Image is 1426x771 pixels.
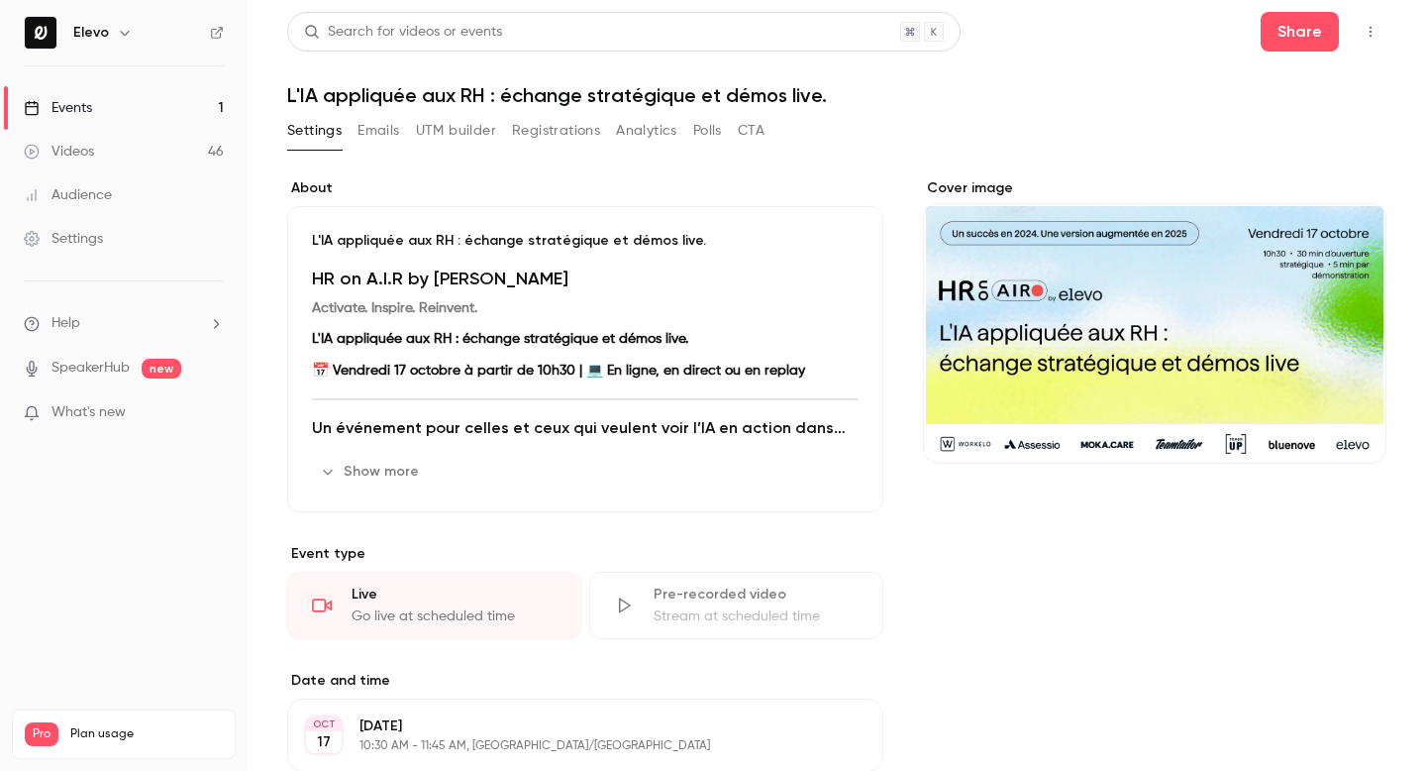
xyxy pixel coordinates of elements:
[24,229,103,249] div: Settings
[287,544,883,564] p: Event type
[51,313,80,334] span: Help
[359,716,778,736] p: [DATE]
[923,178,1386,464] section: Cover image
[317,732,331,752] p: 17
[654,606,859,626] div: Stream at scheduled time
[1261,12,1339,52] button: Share
[25,17,56,49] img: Elevo
[312,231,859,251] p: L'IA appliquée aux RH : échange stratégique et démos live.
[654,585,859,605] div: Pre-recorded video
[287,178,883,198] label: About
[312,267,859,290] h1: HR on A.I.R by [PERSON_NAME]
[312,332,688,346] strong: L'IA appliquée aux RH : échange stratégique et démos live.
[312,301,477,315] strong: Activate. Inspire. Reinvent.
[51,402,126,423] span: What's new
[616,115,677,147] button: Analytics
[512,115,600,147] button: Registrations
[304,22,502,43] div: Search for videos or events
[24,98,92,118] div: Events
[416,115,496,147] button: UTM builder
[738,115,764,147] button: CTA
[306,717,342,731] div: OCT
[312,416,859,440] h2: Un événement pour celles et ceux qui veulent voir l’IA en action dans les RH.
[352,606,557,626] div: Go live at scheduled time
[312,456,431,488] button: Show more
[589,572,883,639] div: Pre-recorded videoStream at scheduled time
[359,738,778,754] p: 10:30 AM - 11:45 AM, [GEOGRAPHIC_DATA]/[GEOGRAPHIC_DATA]
[24,185,112,205] div: Audience
[352,585,557,605] div: Live
[70,726,223,742] span: Plan usage
[142,359,181,379] span: new
[923,178,1386,198] label: Cover image
[73,23,109,43] h6: Elevo
[693,115,722,147] button: Polls
[200,404,224,422] iframe: Noticeable Trigger
[287,671,883,691] label: Date and time
[24,313,224,334] li: help-dropdown-opener
[287,572,581,639] div: LiveGo live at scheduled time
[312,364,805,378] strong: 📅 Vendredi 17 octobre à partir de 10h30 | 💻 En ligne, en direct ou en replay
[25,722,58,746] span: Pro
[287,83,1386,107] h1: L'IA appliquée aux RH : échange stratégique et démos live.
[357,115,399,147] button: Emails
[287,115,342,147] button: Settings
[24,142,94,162] div: Videos
[51,358,130,379] a: SpeakerHub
